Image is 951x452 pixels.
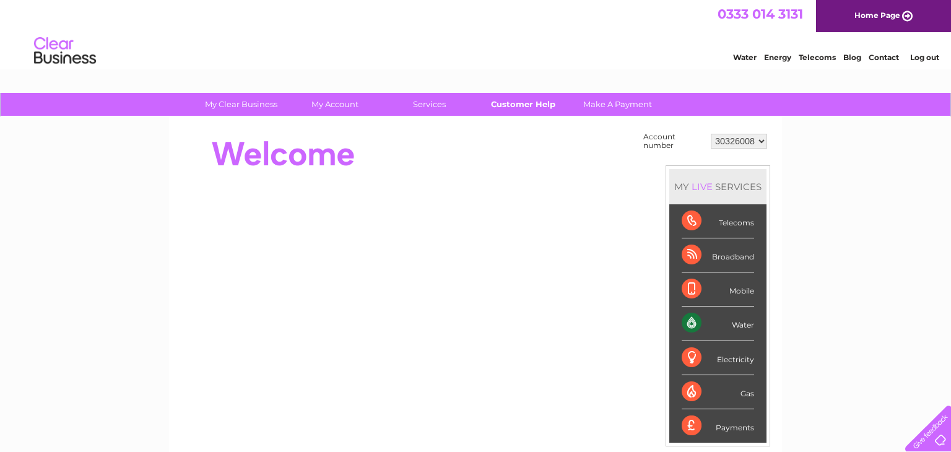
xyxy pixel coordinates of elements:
[718,6,803,22] a: 0333 014 3131
[284,93,386,116] a: My Account
[799,53,836,62] a: Telecoms
[682,375,754,409] div: Gas
[682,341,754,375] div: Electricity
[567,93,669,116] a: Make A Payment
[682,204,754,238] div: Telecoms
[869,53,899,62] a: Contact
[669,169,766,204] div: MY SERVICES
[733,53,757,62] a: Water
[190,93,292,116] a: My Clear Business
[472,93,575,116] a: Customer Help
[682,409,754,443] div: Payments
[843,53,861,62] a: Blog
[910,53,939,62] a: Log out
[33,32,97,70] img: logo.png
[682,272,754,306] div: Mobile
[640,129,708,153] td: Account number
[184,7,769,60] div: Clear Business is a trading name of Verastar Limited (registered in [GEOGRAPHIC_DATA] No. 3667643...
[682,238,754,272] div: Broadband
[689,181,715,193] div: LIVE
[682,306,754,341] div: Water
[378,93,480,116] a: Services
[764,53,791,62] a: Energy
